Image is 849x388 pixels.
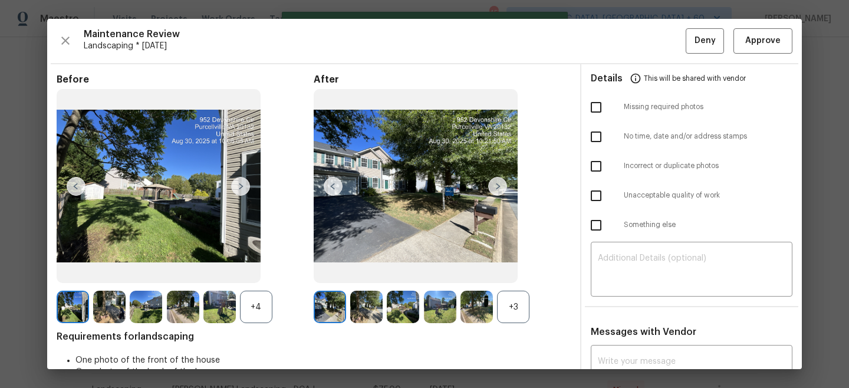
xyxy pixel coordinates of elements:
div: No time, date and/or address stamps [581,122,802,152]
span: Maintenance Review [84,28,686,40]
div: Unacceptable quality of work [581,181,802,211]
span: Before [57,74,314,86]
span: Messages with Vendor [591,327,696,337]
div: +4 [240,291,272,323]
li: One photo of the back of the house [75,366,571,378]
span: Something else [624,220,792,230]
div: Incorrect or duplicate photos [581,152,802,181]
span: After [314,74,571,86]
span: Requirements for landscaping [57,331,571,343]
span: Approve [745,34,781,48]
img: left-chevron-button-url [67,177,85,196]
span: Deny [695,34,716,48]
button: Approve [733,28,792,54]
button: Deny [686,28,724,54]
img: left-chevron-button-url [324,177,343,196]
img: right-chevron-button-url [231,177,250,196]
div: Missing required photos [581,93,802,122]
span: No time, date and/or address stamps [624,131,792,142]
span: Landscaping * [DATE] [84,40,686,52]
div: +3 [497,291,529,323]
span: Missing required photos [624,102,792,112]
span: Unacceptable quality of work [624,190,792,200]
li: One photo of the front of the house [75,354,571,366]
span: Details [591,64,623,93]
img: right-chevron-button-url [488,177,507,196]
span: Incorrect or duplicate photos [624,161,792,171]
span: This will be shared with vendor [644,64,746,93]
div: Something else [581,211,802,240]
